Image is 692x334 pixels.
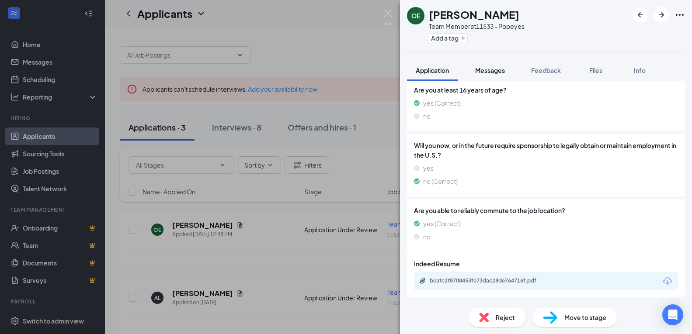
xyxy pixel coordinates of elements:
[656,10,667,20] svg: ArrowRight
[654,7,669,23] button: ArrowRight
[411,11,420,20] div: OE
[429,7,519,22] h1: [PERSON_NAME]
[423,219,461,228] span: yes (Correct)
[419,277,561,286] a: Paperclipbeafc2f8708453fe73dac28de764716f.pdf
[564,313,606,322] span: Move to stage
[633,7,648,23] button: ArrowLeftNew
[423,232,431,241] span: no
[419,277,426,284] svg: Paperclip
[429,33,468,42] button: PlusAdd a tag
[423,111,431,121] span: no
[531,66,561,74] span: Feedback
[496,313,515,322] span: Reject
[635,10,646,20] svg: ArrowLeftNew
[589,66,602,74] span: Files
[662,304,683,325] div: Open Intercom Messenger
[416,66,449,74] span: Application
[414,141,678,160] span: Will you now, or in the future require sponsorship to legally obtain or maintain employment in th...
[675,10,685,20] svg: Ellipses
[423,163,434,173] span: yes
[423,176,458,186] span: no (Correct)
[414,85,678,95] span: Are you at least 16 years of age?
[662,276,673,286] svg: Download
[460,35,466,41] svg: Plus
[429,22,525,31] div: Team Member at 11533 - Popeyes
[634,66,646,74] span: Info
[414,259,460,269] span: Indeed Resume
[414,206,678,215] span: Are you able to reliably commute to the job location?
[475,66,505,74] span: Messages
[423,98,461,108] span: yes (Correct)
[430,277,552,284] div: beafc2f8708453fe73dac28de764716f.pdf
